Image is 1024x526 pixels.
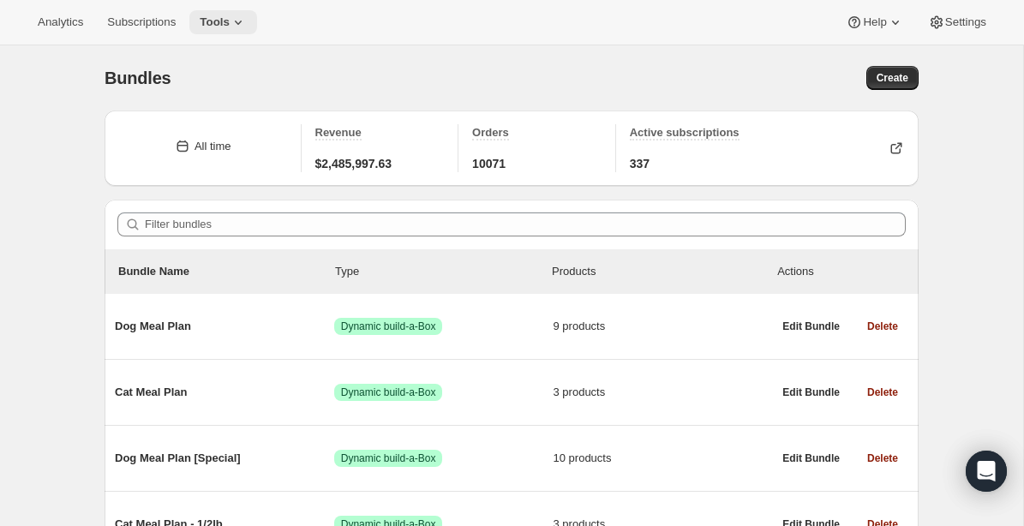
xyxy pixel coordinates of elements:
[863,15,886,29] span: Help
[341,386,436,399] span: Dynamic build-a-Box
[835,10,913,34] button: Help
[782,386,840,399] span: Edit Bundle
[772,446,850,470] button: Edit Bundle
[782,451,840,465] span: Edit Bundle
[857,446,908,470] button: Delete
[782,320,840,333] span: Edit Bundle
[630,155,650,172] span: 337
[341,451,436,465] span: Dynamic build-a-Box
[97,10,186,34] button: Subscriptions
[115,450,334,467] span: Dog Meal Plan [Special]
[772,380,850,404] button: Edit Bundle
[772,314,850,338] button: Edit Bundle
[195,138,231,155] div: All time
[189,10,257,34] button: Tools
[472,126,509,139] span: Orders
[315,155,392,172] span: $2,485,997.63
[115,318,334,335] span: Dog Meal Plan
[857,314,908,338] button: Delete
[105,69,171,87] span: Bundles
[315,126,362,139] span: Revenue
[335,263,552,280] div: Type
[200,15,230,29] span: Tools
[554,384,773,401] span: 3 products
[866,66,919,90] button: Create
[145,212,906,236] input: Filter bundles
[554,450,773,467] span: 10 products
[27,10,93,34] button: Analytics
[945,15,986,29] span: Settings
[777,263,905,280] div: Actions
[118,263,335,280] p: Bundle Name
[867,451,898,465] span: Delete
[630,126,740,139] span: Active subscriptions
[554,318,773,335] span: 9 products
[552,263,769,280] div: Products
[918,10,997,34] button: Settings
[107,15,176,29] span: Subscriptions
[38,15,83,29] span: Analytics
[966,451,1007,492] div: Open Intercom Messenger
[341,320,436,333] span: Dynamic build-a-Box
[877,71,908,85] span: Create
[857,380,908,404] button: Delete
[867,386,898,399] span: Delete
[472,155,506,172] span: 10071
[867,320,898,333] span: Delete
[115,384,334,401] span: Cat Meal Plan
